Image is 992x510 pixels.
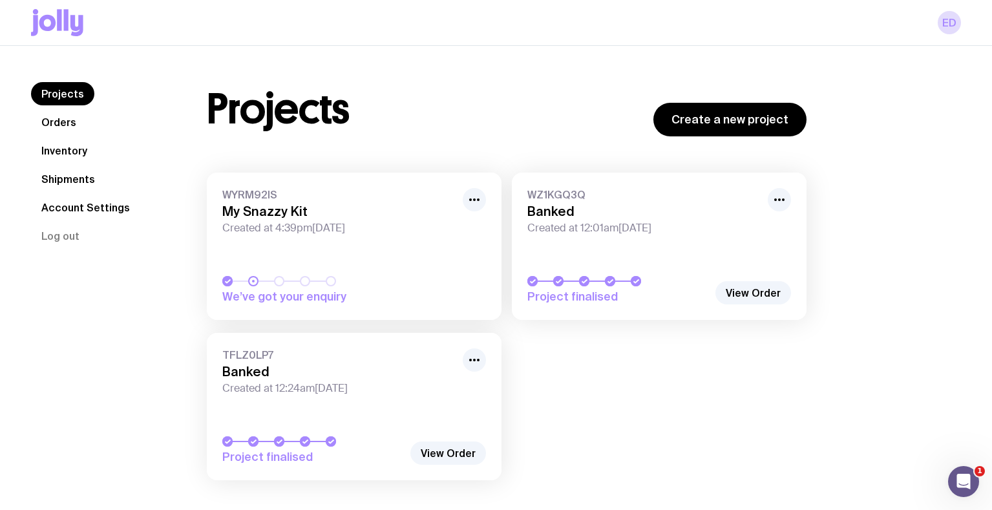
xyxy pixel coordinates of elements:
span: Project finalised [222,449,403,465]
span: TFLZ0LP7 [222,348,455,361]
a: Shipments [31,167,105,191]
a: Orders [31,111,87,134]
a: Account Settings [31,196,140,219]
span: WYRM92IS [222,188,455,201]
iframe: Intercom live chat [948,466,979,497]
a: ED [938,11,961,34]
span: Created at 12:01am[DATE] [527,222,760,235]
h3: Banked [222,364,455,379]
a: WZ1KGQ3QBankedCreated at 12:01am[DATE]Project finalised [512,173,807,320]
span: WZ1KGQ3Q [527,188,760,201]
span: Created at 4:39pm[DATE] [222,222,455,235]
a: View Order [410,441,486,465]
h3: Banked [527,204,760,219]
a: WYRM92ISMy Snazzy KitCreated at 4:39pm[DATE]We’ve got your enquiry [207,173,501,320]
span: We’ve got your enquiry [222,289,403,304]
a: TFLZ0LP7BankedCreated at 12:24am[DATE]Project finalised [207,333,501,480]
span: Created at 12:24am[DATE] [222,382,455,395]
a: Inventory [31,139,98,162]
a: Create a new project [653,103,807,136]
h3: My Snazzy Kit [222,204,455,219]
span: Project finalised [527,289,708,304]
button: Log out [31,224,90,248]
h1: Projects [207,89,350,130]
a: Projects [31,82,94,105]
span: 1 [975,466,985,476]
a: View Order [715,281,791,304]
